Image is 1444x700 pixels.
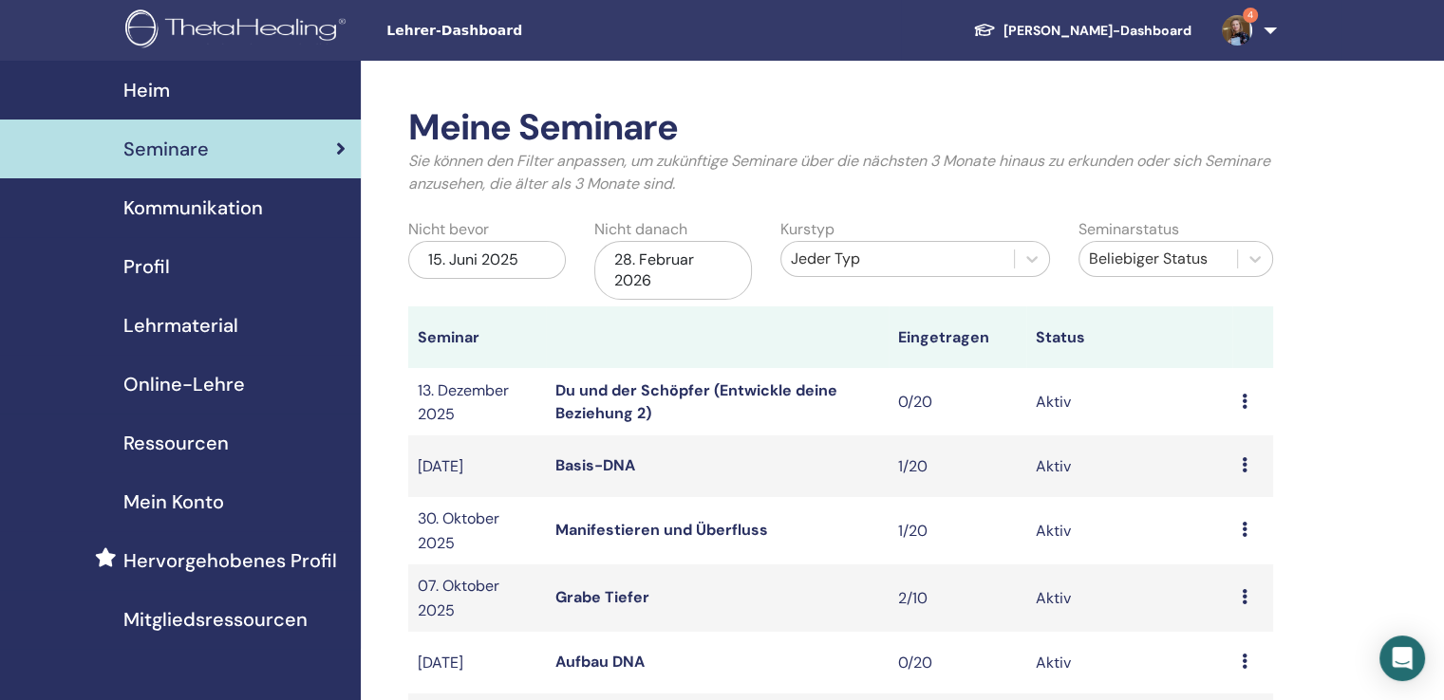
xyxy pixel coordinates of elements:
[408,219,489,239] font: Nicht bevor
[418,576,499,619] font: 07. Oktober 2025
[555,587,649,607] a: Grabe Tiefer
[1089,249,1208,268] font: Beliebiger Status
[125,9,352,52] img: logo.png
[408,103,678,151] font: Meine Seminare
[1247,9,1253,21] font: 4
[1003,22,1191,39] font: [PERSON_NAME]-Dashboard
[1379,636,1425,681] div: Öffnen Sie den Intercom Messenger
[898,653,932,672] font: 0/20
[418,327,479,347] font: Seminar
[123,372,245,396] font: Online-Lehre
[594,219,687,239] font: Nicht danach
[1036,653,1071,672] font: Aktiv
[898,588,928,608] font: 2/10
[1036,521,1071,541] font: Aktiv
[898,456,928,476] font: 1/20
[123,313,238,338] font: Lehrmaterial
[418,380,509,424] font: 13. Dezember 2025
[123,489,224,514] font: Mein Konto
[123,607,308,632] font: Mitgliedsressourcen
[958,12,1207,48] a: [PERSON_NAME]-Dashboard
[408,151,1270,193] font: Sie können den Filter anpassen, um zukünftige Seminare über die nächsten 3 Monate hinaus zu erkun...
[418,456,463,476] font: [DATE]
[555,380,837,423] a: Du und der Schöpfer (Entwickle deine Beziehung 2)
[1036,588,1071,608] font: Aktiv
[123,254,170,279] font: Profil
[1036,327,1085,347] font: Status
[123,195,263,220] font: Kommunikation
[973,22,996,38] img: graduation-cap-white.svg
[1036,456,1071,476] font: Aktiv
[418,653,463,672] font: [DATE]
[1222,15,1252,46] img: default.jpg
[555,520,768,540] a: Manifestieren und Überfluss
[898,392,932,412] font: 0/20
[780,219,835,239] font: Kurstyp
[386,23,522,38] font: Lehrer-Dashboard
[418,508,499,552] font: 30. Oktober 2025
[791,249,860,268] font: Jeder Typ
[898,327,989,347] font: Eingetragen
[1078,219,1179,239] font: Seminarstatus
[1036,392,1071,412] font: Aktiv
[614,249,694,290] font: 28. Februar 2026
[555,455,635,475] a: Basis-DNA
[123,431,229,455] font: Ressourcen
[428,249,518,269] font: 15. Juni 2025
[123,137,209,161] font: Seminare
[898,521,928,541] font: 1/20
[123,78,170,102] font: Heim
[123,548,337,573] font: Hervorgehobenes Profil
[555,652,645,672] a: Aufbau DNA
